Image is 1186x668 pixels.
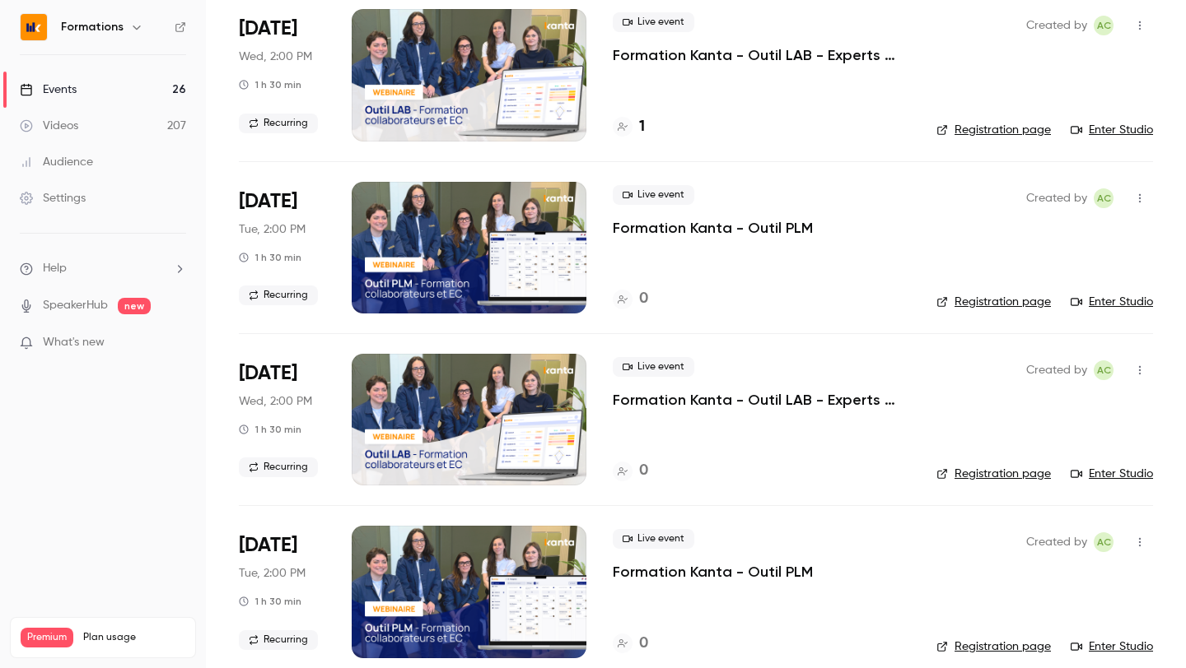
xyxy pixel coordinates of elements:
a: Enter Studio [1071,294,1153,310]
span: Anaïs Cachelou [1094,16,1114,35]
span: Live event [613,185,694,205]
span: Created by [1026,16,1087,35]
a: Formation Kanta - Outil LAB - Experts Comptables & Collaborateurs [613,390,910,410]
a: Registration page [936,466,1051,482]
span: Anaïs Cachelou [1094,532,1114,552]
div: Videos [20,118,78,134]
a: Formation Kanta - Outil PLM [613,562,813,582]
div: 1 h 30 min [239,423,301,436]
a: Formation Kanta - Outil LAB - Experts Comptables & Collaborateurs [613,45,910,65]
a: Enter Studio [1071,638,1153,655]
span: [DATE] [239,360,297,387]
a: Formation Kanta - Outil PLM [613,218,813,238]
span: Tue, 2:00 PM [239,221,306,238]
h4: 0 [639,460,648,482]
span: [DATE] [239,16,297,42]
img: Formations [21,14,47,40]
a: Registration page [936,294,1051,310]
span: new [118,298,151,314]
span: Created by [1026,532,1087,552]
span: Premium [21,628,73,647]
span: Wed, 2:00 PM [239,393,312,410]
div: 1 h 30 min [239,78,301,91]
a: Registration page [936,638,1051,655]
div: Oct 21 Tue, 2:00 PM (Europe/Paris) [239,182,325,313]
div: Oct 22 Wed, 2:00 PM (Europe/Paris) [239,354,325,485]
span: Live event [613,529,694,549]
span: Created by [1026,360,1087,380]
iframe: Noticeable Trigger [166,336,186,350]
a: Enter Studio [1071,122,1153,138]
span: AC [1097,360,1111,380]
div: Settings [20,190,86,206]
span: AC [1097,532,1111,552]
span: Live event [613,357,694,377]
a: 0 [613,460,648,482]
a: SpeakerHub [43,297,108,314]
a: Registration page [936,122,1051,138]
span: Anaïs Cachelou [1094,188,1114,208]
div: Oct 28 Tue, 2:00 PM (Europe/Paris) [239,526,325,657]
span: Recurring [239,457,318,477]
li: help-dropdown-opener [20,260,186,277]
span: Plan usage [83,631,185,644]
div: 1 h 30 min [239,595,301,608]
span: [DATE] [239,532,297,559]
span: AC [1097,188,1111,208]
span: Wed, 2:00 PM [239,49,312,65]
span: Recurring [239,114,318,133]
span: Anaïs Cachelou [1094,360,1114,380]
h4: 0 [639,633,648,655]
div: Events [20,81,77,98]
span: Tue, 2:00 PM [239,565,306,582]
div: Audience [20,154,93,170]
span: Recurring [239,630,318,650]
span: What's new [43,334,105,351]
h4: 0 [639,288,648,310]
h4: 1 [639,116,645,138]
span: AC [1097,16,1111,35]
span: Created by [1026,188,1087,208]
a: 0 [613,633,648,655]
span: [DATE] [239,188,297,215]
span: Live event [613,12,694,32]
a: 0 [613,288,648,310]
span: Help [43,260,67,277]
span: Recurring [239,285,318,305]
a: Enter Studio [1071,466,1153,482]
div: Oct 15 Wed, 2:00 PM (Europe/Paris) [239,9,325,141]
a: 1 [613,116,645,138]
div: 1 h 30 min [239,251,301,264]
h6: Formations [61,19,124,35]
